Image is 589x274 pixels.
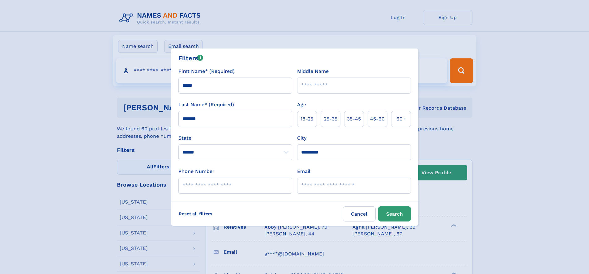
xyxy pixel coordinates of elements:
[297,168,310,175] label: Email
[297,68,329,75] label: Middle Name
[178,68,235,75] label: First Name* (Required)
[178,101,234,108] label: Last Name* (Required)
[178,168,215,175] label: Phone Number
[396,115,406,123] span: 60+
[324,115,337,123] span: 25‑35
[175,206,216,221] label: Reset all filters
[370,115,385,123] span: 45‑60
[178,53,203,63] div: Filters
[347,115,361,123] span: 35‑45
[301,115,313,123] span: 18‑25
[297,101,306,108] label: Age
[178,134,292,142] label: State
[343,206,376,221] label: Cancel
[378,206,411,221] button: Search
[297,134,306,142] label: City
